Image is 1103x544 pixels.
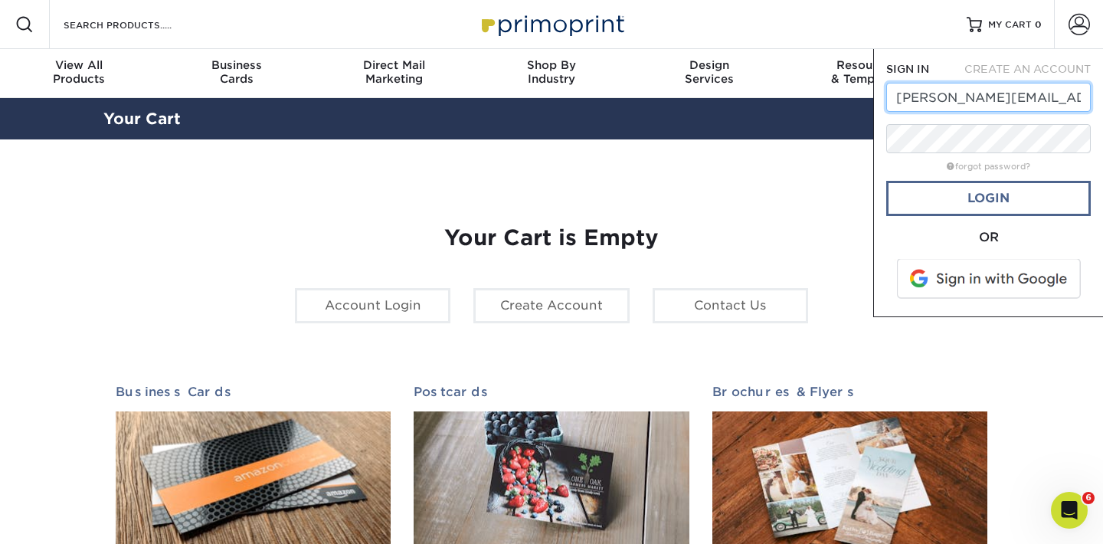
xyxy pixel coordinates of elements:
div: Industry [473,58,630,86]
h2: Brochures & Flyers [712,385,987,399]
div: Services [630,58,788,86]
span: MY CART [988,18,1032,31]
span: Resources [788,58,946,72]
img: Primoprint [475,8,628,41]
span: CREATE AN ACCOUNT [964,63,1091,75]
span: SIGN IN [886,63,929,75]
a: DesignServices [630,49,788,98]
div: Cards [158,58,316,86]
a: Your Cart [103,110,181,128]
span: 0 [1035,19,1042,30]
a: BusinessCards [158,49,316,98]
a: Account Login [295,288,450,323]
span: Business [158,58,316,72]
a: Contact Us [653,288,808,323]
iframe: Intercom live chat [1051,492,1088,529]
span: Design [630,58,788,72]
div: OR [886,228,1091,247]
a: Direct MailMarketing [315,49,473,98]
a: Shop ByIndustry [473,49,630,98]
input: Email [886,83,1091,112]
a: Resources& Templates [788,49,946,98]
a: Login [886,181,1091,216]
h2: Postcards [414,385,689,399]
a: forgot password? [947,162,1030,172]
div: Marketing [315,58,473,86]
h2: Business Cards [116,385,391,399]
span: Shop By [473,58,630,72]
span: Direct Mail [315,58,473,72]
input: SEARCH PRODUCTS..... [62,15,211,34]
span: 6 [1082,492,1095,504]
div: & Templates [788,58,946,86]
h1: Your Cart is Empty [116,225,987,251]
a: Create Account [473,288,629,323]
